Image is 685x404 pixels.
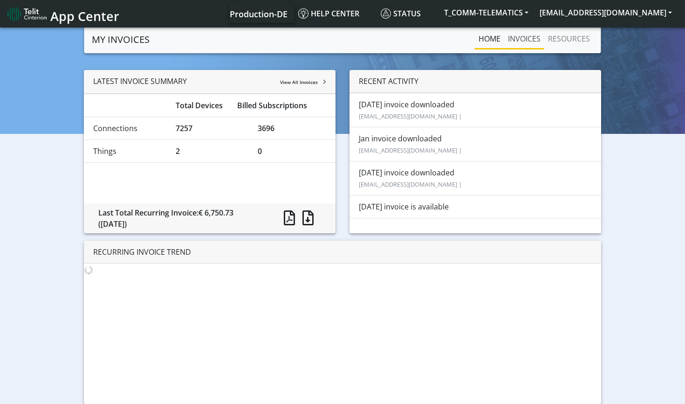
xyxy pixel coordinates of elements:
span: € 6,750.73 [199,208,233,218]
div: RECURRING INVOICE TREND [84,241,601,264]
span: Help center [298,8,359,19]
img: loading.gif [84,265,93,275]
div: Connections [86,123,169,134]
small: [EMAIL_ADDRESS][DOMAIN_NAME] | [359,180,462,188]
div: RECENT ACTIVITY [349,70,601,93]
small: [EMAIL_ADDRESS][DOMAIN_NAME] | [359,146,462,154]
span: View All Invoices [280,79,318,85]
div: Total Devices [169,100,231,111]
li: [DATE] invoice downloaded [349,93,601,127]
li: [DATE] invoice downloaded [349,161,601,195]
div: Last Total Recurring Invoice: [91,207,269,230]
a: App Center [7,4,118,24]
div: 0 [251,146,333,157]
span: Production-DE [230,8,288,20]
small: [EMAIL_ADDRESS][DOMAIN_NAME] | [359,112,462,120]
div: 3696 [251,123,333,134]
a: INVOICES [504,29,544,48]
a: Help center [295,4,377,23]
div: Billed Subscriptions [230,100,333,111]
button: T_COMM-TELEMATICS [438,4,534,21]
span: Status [381,8,421,19]
button: [EMAIL_ADDRESS][DOMAIN_NAME] [534,4,678,21]
div: 7257 [169,123,251,134]
a: Home [475,29,504,48]
a: RESOURCES [544,29,594,48]
div: ([DATE]) [98,218,262,230]
div: LATEST INVOICE SUMMARY [84,70,336,94]
span: App Center [50,7,119,25]
li: Jan invoice downloaded [349,127,601,161]
img: logo-telit-cinterion-gw-new.png [7,7,47,21]
img: knowledge.svg [298,8,308,19]
a: Status [377,4,438,23]
li: [DATE] invoice is available [349,195,601,218]
a: MY INVOICES [92,30,150,49]
a: Your current platform instance [229,4,287,23]
div: Things [86,146,169,157]
img: status.svg [381,8,391,19]
div: 2 [169,146,251,157]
